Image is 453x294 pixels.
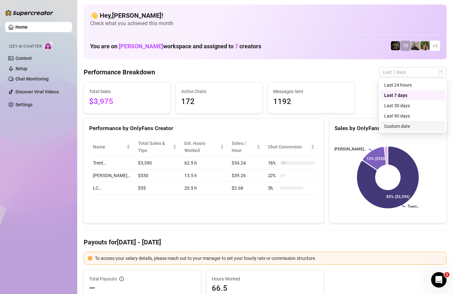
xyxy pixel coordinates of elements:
[228,169,264,182] td: $39.26
[439,70,443,74] span: calendar
[95,255,442,262] div: To access your salary details, please reach out to your manager to set your hourly rate or commis...
[232,140,255,154] span: Sales / Hour
[228,157,264,169] td: $54.24
[15,89,59,94] a: Discover Viral Videos
[421,41,430,50] img: Nathaniel
[268,159,278,166] span: 16 %
[90,43,261,50] h1: You are on workspace and assigned to creators
[432,42,438,49] span: + 3
[273,88,349,95] span: Messages Sent
[403,42,408,49] span: TR
[84,238,447,247] h4: Payouts for [DATE] - [DATE]
[380,121,445,131] div: Custom date
[89,88,165,95] span: Total Sales
[15,56,32,61] a: Content
[268,185,278,192] span: 5 %
[5,10,53,16] img: logo-BBDzfeDw.svg
[380,100,445,111] div: Last 30 days
[119,43,163,50] span: [PERSON_NAME]
[391,41,400,50] img: Trent
[119,277,124,281] span: info-circle
[334,147,366,152] text: [PERSON_NAME]…
[212,275,318,282] span: Hours Worked
[384,123,441,130] div: Custom date
[380,80,445,90] div: Last 24 hours
[335,124,441,133] div: Sales by OnlyFans Creator
[89,182,134,194] td: LC…
[380,90,445,100] div: Last 7 days
[180,157,228,169] td: 62.5 h
[89,275,117,282] span: Total Payouts
[212,283,318,293] span: 66.5
[228,182,264,194] td: $2.68
[181,88,257,95] span: Active Chats
[268,172,278,179] span: 22 %
[181,96,257,108] span: 172
[184,140,219,154] div: Est. Hours Worked
[44,41,54,50] img: AI Chatter
[89,137,134,157] th: Name
[384,92,441,99] div: Last 7 days
[264,137,319,157] th: Chat Conversion
[408,204,419,209] text: Trent…
[90,11,440,20] h4: 👋 Hey, [PERSON_NAME] !
[89,96,165,108] span: $3,975
[384,102,441,109] div: Last 30 days
[15,76,49,81] a: Chat Monitoring
[89,283,95,293] span: —
[383,67,443,77] span: Last 7 days
[134,182,180,194] td: $55
[411,41,420,50] img: LC
[89,169,134,182] td: [PERSON_NAME]…
[384,112,441,119] div: Last 90 days
[84,68,155,77] h4: Performance Breakdown
[228,137,264,157] th: Sales / Hour
[90,20,440,27] span: Check what you achieved this month
[268,143,310,150] span: Chat Conversion
[89,157,134,169] td: Trent…
[9,43,42,50] span: Izzy AI Chatter
[138,140,171,154] span: Total Sales & Tips
[180,182,228,194] td: 20.5 h
[180,169,228,182] td: 13.5 h
[384,81,441,89] div: Last 24 hours
[93,143,125,150] span: Name
[134,157,180,169] td: $3,390
[235,43,238,50] span: 7
[15,24,28,30] a: Home
[444,272,449,277] span: 1
[134,137,180,157] th: Total Sales & Tips
[431,272,447,288] iframe: Intercom live chat
[380,111,445,121] div: Last 90 days
[134,169,180,182] td: $530
[88,256,92,261] span: exclamation-circle
[273,96,349,108] span: 1192
[89,124,319,133] div: Performance by OnlyFans Creator
[15,102,32,107] a: Settings
[15,66,27,71] a: Setup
